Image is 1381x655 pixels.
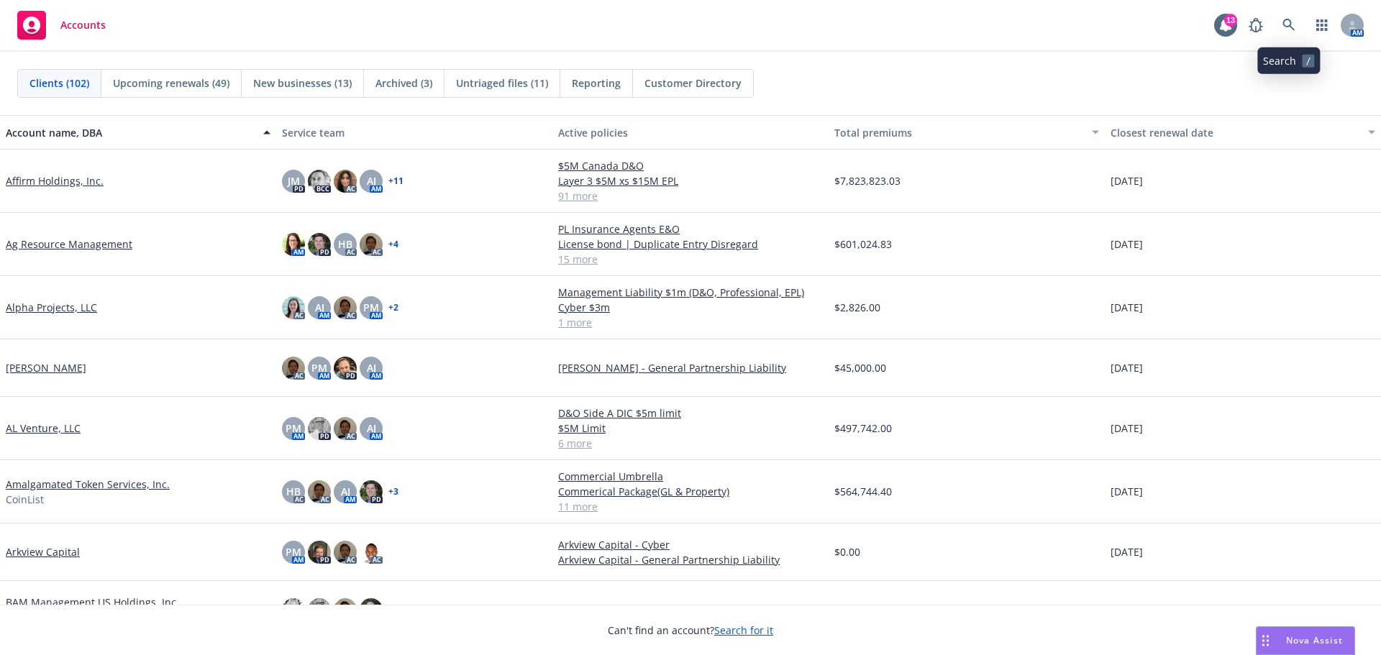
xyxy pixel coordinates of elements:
span: AJ [367,421,376,436]
span: AJ [367,360,376,375]
a: D&O Side A DIC $5m limit [558,406,823,421]
a: Commercial Umbrella [558,469,823,484]
img: photo [360,233,383,256]
a: $5M Canada D&O [558,158,823,173]
img: photo [282,357,305,380]
div: Drag to move [1257,627,1275,654]
span: Upcoming renewals (49) [113,75,229,91]
span: AJ [341,484,350,499]
span: Reporting [572,75,621,91]
a: Arkview Capital - General Partnership Liability [558,552,823,567]
img: photo [334,541,357,564]
img: photo [282,296,305,319]
span: [DATE] [1111,544,1143,559]
span: Nova Assist [1286,634,1343,646]
span: $45,000.00 [834,360,886,375]
img: photo [308,417,331,440]
span: [DATE] [1111,421,1143,436]
button: Closest renewal date [1105,115,1381,150]
a: + 11 [388,177,404,185]
span: PM [286,421,301,436]
span: Accounts [60,19,106,31]
a: + 2 [388,303,398,312]
span: Can't find an account? [608,623,773,638]
a: License bond | Duplicate Entry Disregard [558,237,823,252]
span: PM [311,360,327,375]
img: photo [282,233,305,256]
img: photo [334,296,357,319]
span: Customer Directory [644,75,742,91]
img: photo [308,598,331,621]
span: JM [288,173,300,188]
span: CoinList [6,492,44,507]
span: HB [286,484,301,499]
div: Total premiums [834,125,1083,140]
div: Active policies [558,125,823,140]
button: Nova Assist [1256,626,1355,655]
div: Account name, DBA [6,125,255,140]
button: Active policies [552,115,829,150]
span: Archived (3) [375,75,432,91]
img: photo [334,170,357,193]
div: Closest renewal date [1111,125,1359,140]
a: 91 more [558,188,823,203]
span: Untriaged files (11) [456,75,548,91]
a: Cyber $3m [558,300,823,315]
a: Alpha Projects, LLC [6,300,97,315]
a: Ag Resource Management [6,237,132,252]
a: Layer 3 $5M xs $15M EPL [558,173,823,188]
button: Total premiums [829,115,1105,150]
span: $7,823,823.03 [834,173,901,188]
a: Report a Bug [1241,11,1270,40]
a: Affirm Holdings, Inc. [6,173,104,188]
a: Management Liability $1m (D&O, Professional, EPL) [558,285,823,300]
span: [DATE] [1111,300,1143,315]
img: photo [308,541,331,564]
img: photo [308,480,331,503]
span: HB [338,237,352,252]
a: 11 more [558,499,823,514]
a: + 3 [388,487,398,496]
span: - [1111,602,1114,617]
a: [PERSON_NAME] - General Partnership Liability [558,360,823,375]
a: PL Insurance Agents E&O [558,221,823,237]
span: AJ [315,300,324,315]
span: - [558,602,562,617]
span: [DATE] [1111,237,1143,252]
span: AJ [367,173,376,188]
span: $497,742.00 [834,421,892,436]
a: Amalgamated Token Services, Inc. [6,477,170,492]
span: [DATE] [1111,360,1143,375]
a: 6 more [558,436,823,451]
span: [DATE] [1111,484,1143,499]
a: Commerical Package(GL & Property) [558,484,823,499]
span: $564,744.40 [834,484,892,499]
span: New businesses (13) [253,75,352,91]
a: Accounts [12,5,111,45]
img: photo [308,233,331,256]
a: Switch app [1308,11,1336,40]
img: photo [334,417,357,440]
img: photo [334,357,357,380]
div: 13 [1224,14,1237,27]
span: $0.00 [834,544,860,559]
span: [DATE] [1111,173,1143,188]
a: AL Venture, LLC [6,421,81,436]
a: 15 more [558,252,823,267]
img: photo [308,170,331,193]
a: BAM Management US Holdings, Inc. [6,595,179,610]
a: Arkview Capital - Cyber [558,537,823,552]
a: Search [1275,11,1303,40]
img: photo [334,598,357,621]
span: PM [286,544,301,559]
button: Service team [276,115,552,150]
a: Search for it [714,623,773,637]
span: $2,826.00 [834,300,880,315]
